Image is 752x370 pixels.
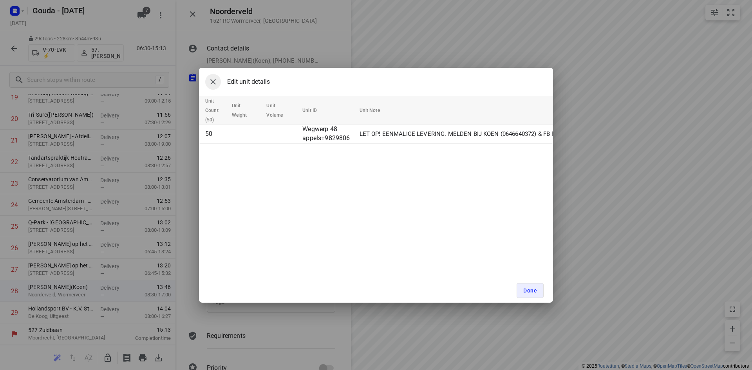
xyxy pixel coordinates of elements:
span: Unit Volume [266,101,293,120]
span: Unit Weight [232,101,257,120]
span: Unit Count (50) [205,96,229,125]
span: Unit Note [360,106,390,115]
p: LET OP! EENMALIGE LEVERING. MELDEN BIJ KOEN (0646640372) & FB PLAATSEN OP GEWENSTE PLEK! [360,130,640,139]
div: Edit unit details [205,74,270,90]
td: Wegwerp 48 appels+9829806 [299,125,356,143]
button: Done [517,283,544,298]
td: 50 [199,125,229,143]
span: Unit ID [302,106,327,115]
span: Done [523,287,537,294]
